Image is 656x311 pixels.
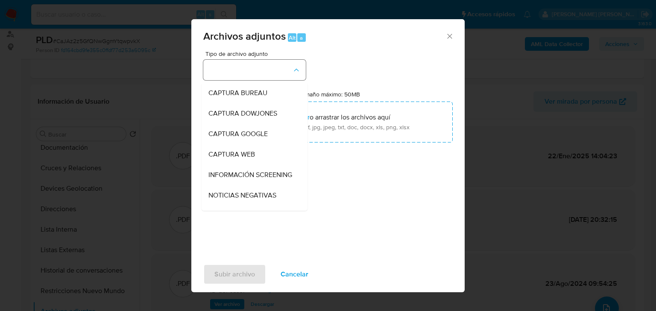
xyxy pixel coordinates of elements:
span: a [300,34,303,42]
label: Tamaño máximo: 50MB [299,90,360,98]
button: Cerrar [445,32,453,40]
button: Cancelar [269,264,319,285]
span: NOTICIAS NEGATIVAS [208,191,276,200]
span: Archivos adjuntos [203,29,286,44]
span: CAPTURA DOWJONES [208,109,277,118]
span: Alt [289,34,296,42]
span: CAPTURA WEB [208,150,255,159]
span: CAPTURA BUREAU [208,89,267,97]
span: INFORMACIÓN SCREENING [208,171,292,179]
span: CAPTURA GOOGLE [208,130,268,138]
span: Cancelar [281,265,308,284]
span: Tipo de archivo adjunto [205,51,308,57]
